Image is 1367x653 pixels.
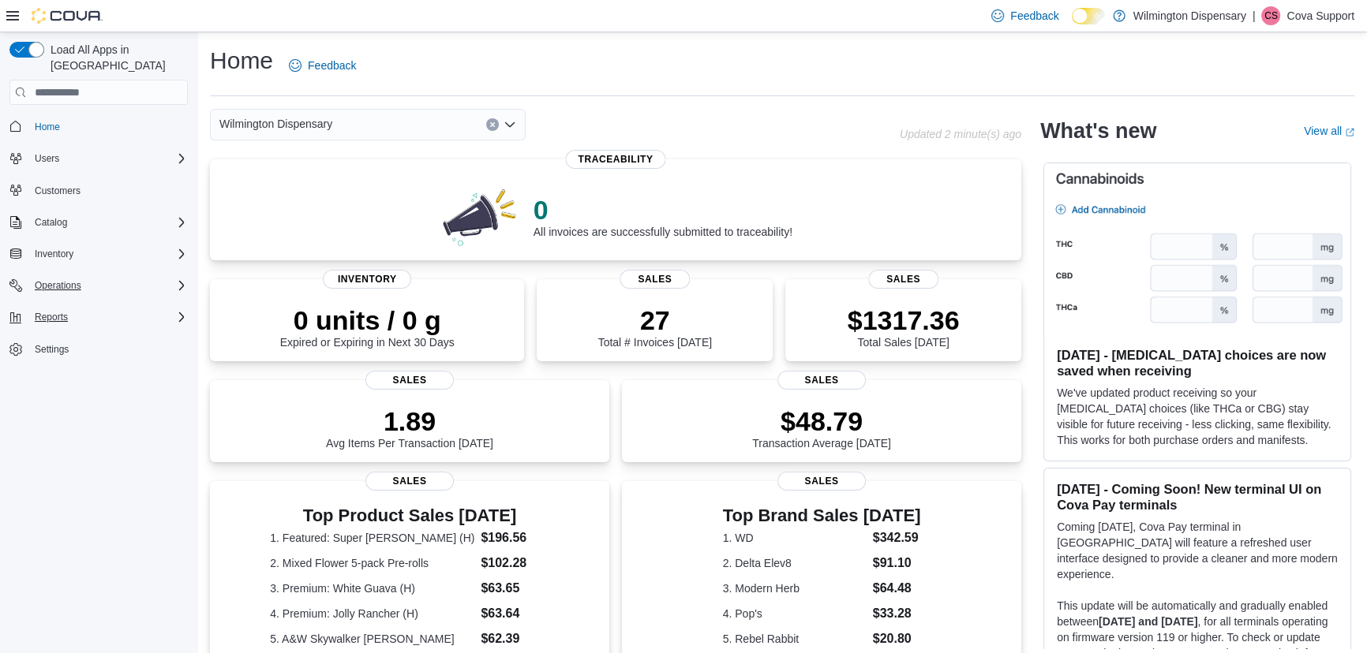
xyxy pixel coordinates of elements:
[534,194,792,238] div: All invoices are successfully submitted to traceability!
[3,243,194,265] button: Inventory
[723,506,921,525] h3: Top Brand Sales [DATE]
[752,405,891,437] p: $48.79
[873,604,921,623] dd: $33.28
[32,8,103,24] img: Cova
[35,279,81,292] span: Operations
[1133,6,1246,25] p: Wilmington Dispensary
[35,121,60,133] span: Home
[1010,8,1058,24] span: Feedback
[598,304,712,336] p: 27
[723,530,867,546] dt: 1. WD
[28,149,188,168] span: Users
[723,606,867,621] dt: 4. Pop's
[28,244,188,263] span: Inventory
[326,405,493,450] div: Avg Items Per Transaction [DATE]
[270,555,474,571] dt: 2. Mixed Flower 5-pack Pre-rolls
[3,338,194,360] button: Settings
[28,149,66,168] button: Users
[35,152,59,165] span: Users
[1072,8,1105,24] input: Dark Mode
[1264,6,1278,25] span: CS
[752,405,891,450] div: Transaction Average [DATE]
[219,114,332,133] span: Wilmington Dispensary
[873,554,921,573] dd: $91.10
[1072,24,1073,25] span: Dark Mode
[777,371,866,390] span: Sales
[481,629,549,648] dd: $62.39
[28,118,66,136] a: Home
[1057,347,1338,379] h3: [DATE] - [MEDICAL_DATA] choices are now saved when receiving
[481,528,549,547] dd: $196.56
[1345,128,1354,137] svg: External link
[723,631,867,647] dt: 5. Rebel Rabbit
[28,308,74,326] button: Reports
[28,213,73,232] button: Catalog
[270,631,474,647] dt: 5. A&W Skywalker [PERSON_NAME]
[280,304,455,336] p: 0 units / 0 g
[1099,615,1197,628] strong: [DATE] and [DATE]
[873,629,921,648] dd: $20.80
[481,579,549,598] dd: $63.65
[323,270,411,289] span: Inventory
[481,554,549,573] dd: $102.28
[481,604,549,623] dd: $63.64
[1286,6,1354,25] p: Cova Support
[3,211,194,233] button: Catalog
[723,580,867,596] dt: 3. Modern Herb
[210,45,273,76] h1: Home
[848,304,960,336] p: $1317.36
[326,405,493,437] p: 1.89
[28,116,188,136] span: Home
[848,304,960,349] div: Total Sales [DATE]
[565,150,665,169] span: Traceability
[28,244,80,263] button: Inventory
[900,128,1021,140] p: Updated 2 minute(s) ago
[1261,6,1280,25] div: Cova Support
[270,580,474,596] dt: 3. Premium: White Guava (H)
[1253,6,1256,25] p: |
[3,274,194,297] button: Operations
[365,371,454,390] span: Sales
[1040,118,1156,144] h2: What's new
[365,472,454,491] span: Sales
[1304,125,1354,137] a: View allExternal link
[28,276,88,295] button: Operations
[28,308,188,326] span: Reports
[308,58,356,73] span: Feedback
[9,108,188,401] nav: Complex example
[620,270,691,289] span: Sales
[1057,481,1338,513] h3: [DATE] - Coming Soon! New terminal UI on Cova Pay terminals
[28,276,188,295] span: Operations
[3,114,194,137] button: Home
[3,306,194,328] button: Reports
[270,506,549,525] h3: Top Product Sales [DATE]
[873,528,921,547] dd: $342.59
[28,181,188,200] span: Customers
[777,472,866,491] span: Sales
[270,606,474,621] dt: 4. Premium: Jolly Rancher (H)
[28,213,188,232] span: Catalog
[439,185,521,248] img: 0
[873,579,921,598] dd: $64.48
[35,185,81,197] span: Customers
[28,181,87,200] a: Customers
[723,555,867,571] dt: 2. Delta Elev8
[486,118,499,131] button: Clear input
[270,530,474,546] dt: 1. Featured: Super [PERSON_NAME] (H)
[598,304,712,349] div: Total # Invoices [DATE]
[35,343,69,356] span: Settings
[868,270,939,289] span: Sales
[3,147,194,170] button: Users
[3,179,194,202] button: Customers
[28,339,188,359] span: Settings
[280,304,455,349] div: Expired or Expiring in Next 30 Days
[35,248,73,260] span: Inventory
[44,42,188,73] span: Load All Apps in [GEOGRAPHIC_DATA]
[283,50,362,81] a: Feedback
[504,118,516,131] button: Open list of options
[35,311,68,323] span: Reports
[1057,385,1338,448] p: We've updated product receiving so your [MEDICAL_DATA] choices (like THCa or CBG) stay visible fo...
[28,340,75,359] a: Settings
[35,216,67,229] span: Catalog
[1057,519,1338,582] p: Coming [DATE], Cova Pay terminal in [GEOGRAPHIC_DATA] will feature a refreshed user interface des...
